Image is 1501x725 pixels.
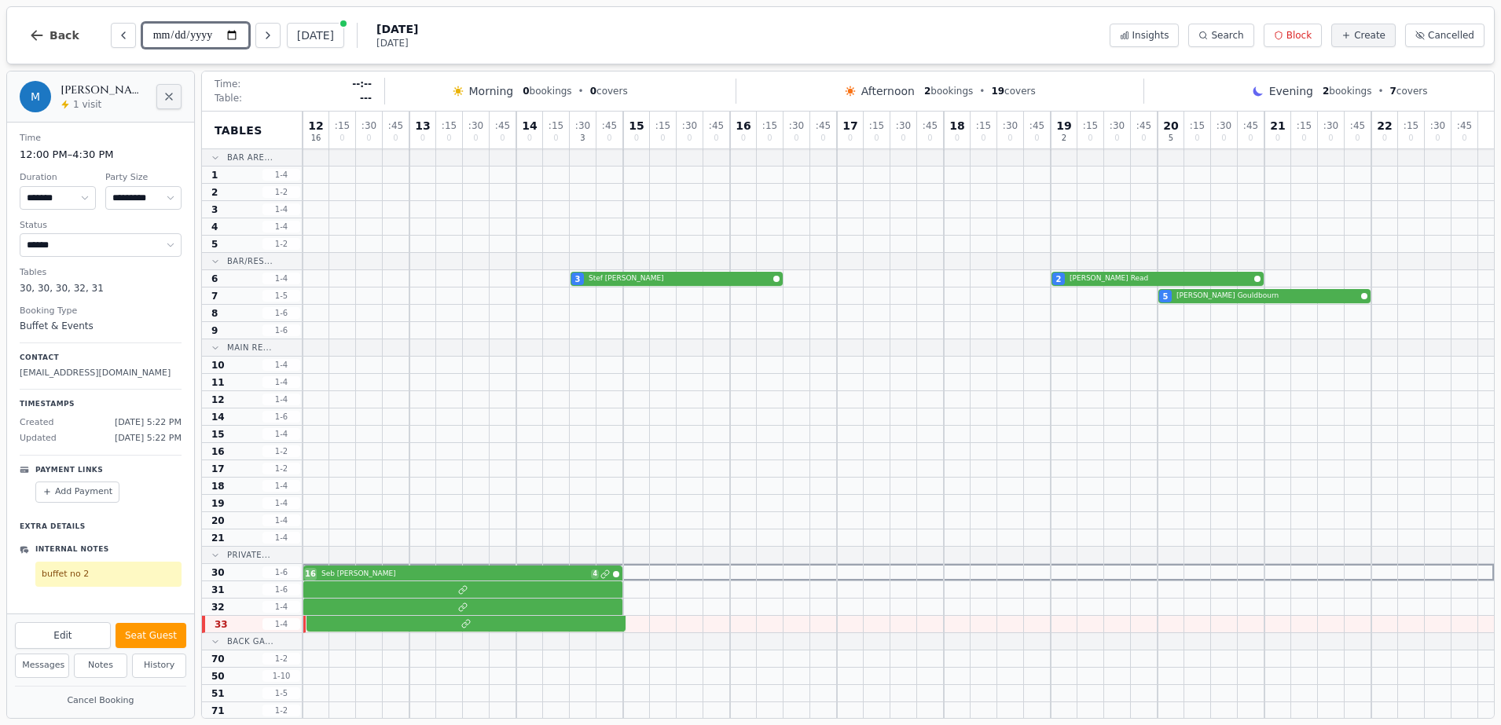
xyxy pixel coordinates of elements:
[523,85,571,97] span: bookings
[1163,291,1169,302] span: 5
[1056,273,1062,285] span: 2
[262,273,300,284] span: 1 - 4
[1430,121,1445,130] span: : 30
[262,514,300,526] span: 1 - 4
[1188,24,1253,47] button: Search
[578,85,584,97] span: •
[923,121,938,130] span: : 45
[211,480,225,492] span: 18
[20,81,51,112] div: M
[660,134,665,142] span: 0
[211,307,218,320] span: 8
[211,290,218,302] span: 7
[321,569,588,580] span: Seb [PERSON_NAME]
[20,266,182,280] dt: Tables
[816,121,831,130] span: : 45
[580,134,585,142] span: 3
[335,121,350,130] span: : 15
[1141,134,1146,142] span: 0
[227,635,273,647] span: Back Ga...
[211,601,225,613] span: 32
[1275,134,1280,142] span: 0
[211,687,225,700] span: 51
[287,23,344,48] button: [DATE]
[211,394,225,406] span: 12
[15,691,186,711] button: Cancel Booking
[215,92,242,104] span: Table:
[211,514,225,527] span: 20
[1382,134,1387,142] span: 0
[262,169,300,181] span: 1 - 4
[1377,120,1392,131] span: 22
[115,416,182,430] span: [DATE] 5:22 PM
[955,134,960,142] span: 0
[590,85,628,97] span: covers
[741,134,746,142] span: 0
[991,86,1004,97] span: 19
[575,273,581,285] span: 3
[446,134,451,142] span: 0
[527,134,532,142] span: 0
[979,85,985,97] span: •
[211,324,218,337] span: 9
[20,416,54,430] span: Created
[262,463,300,474] span: 1 - 2
[924,85,973,97] span: bookings
[211,670,225,683] span: 50
[1405,24,1484,47] button: Cancelled
[789,121,804,130] span: : 30
[361,121,376,130] span: : 30
[111,23,136,48] button: Previous day
[1331,24,1396,47] button: Create
[74,654,128,678] button: Notes
[629,120,644,131] span: 15
[1378,85,1383,97] span: •
[20,515,182,533] p: Extra Details
[35,482,119,503] button: Add Payment
[1136,121,1151,130] span: : 45
[1269,83,1313,99] span: Evening
[1350,121,1365,130] span: : 45
[262,584,300,595] span: 1 - 6
[156,84,182,109] button: Close
[215,78,240,90] span: Time:
[1176,291,1358,302] span: [PERSON_NAME] Gouldbourn
[500,134,505,142] span: 0
[1083,121,1098,130] span: : 15
[1003,121,1018,130] span: : 30
[874,134,879,142] span: 0
[794,134,798,142] span: 0
[73,98,101,111] span: 1 visit
[924,86,930,97] span: 2
[869,121,884,130] span: : 15
[1132,29,1169,42] span: Insights
[15,622,111,649] button: Edit
[861,83,915,99] span: Afternoon
[262,359,300,371] span: 1 - 4
[1211,29,1243,42] span: Search
[1007,134,1012,142] span: 0
[211,705,225,717] span: 71
[262,238,300,250] span: 1 - 2
[305,568,316,580] span: 16
[1354,29,1385,42] span: Create
[262,653,300,665] span: 1 - 2
[262,411,300,423] span: 1 - 6
[262,324,300,336] span: 1 - 6
[262,532,300,544] span: 1 - 4
[211,532,225,544] span: 21
[211,653,225,665] span: 70
[20,319,182,333] dd: Buffet & Events
[211,445,225,458] span: 16
[1457,121,1472,130] span: : 45
[1243,121,1258,130] span: : 45
[1390,85,1428,97] span: covers
[42,568,175,581] p: buffet no 2
[227,549,270,561] span: Private...
[308,120,323,131] span: 12
[575,121,590,130] span: : 30
[468,121,483,130] span: : 30
[736,120,750,131] span: 16
[211,411,225,423] span: 14
[549,121,563,130] span: : 15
